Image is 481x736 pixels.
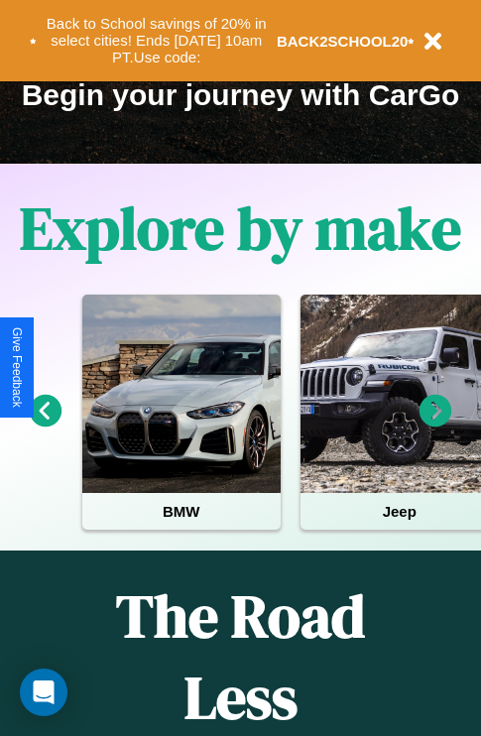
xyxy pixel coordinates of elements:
button: Back to School savings of 20% in select cities! Ends [DATE] 10am PT.Use code: [37,10,277,71]
h4: BMW [82,493,281,530]
div: Give Feedback [10,327,24,408]
div: Open Intercom Messenger [20,669,67,716]
b: BACK2SCHOOL20 [277,33,409,50]
h1: Explore by make [20,187,461,269]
